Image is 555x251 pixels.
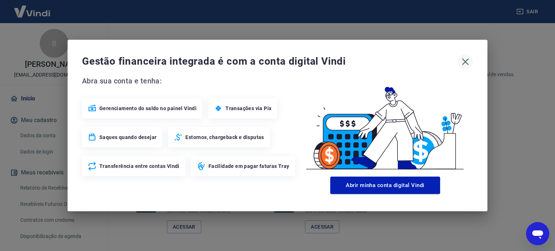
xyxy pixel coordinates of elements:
span: Abra sua conta e tenha: [82,75,297,87]
span: Gestão financeira integrada é com a conta digital Vindi [82,54,458,69]
span: Saques quando desejar [99,134,156,141]
img: Good Billing [297,75,473,174]
span: Gerenciamento do saldo no painel Vindi [99,105,197,112]
button: Abrir minha conta digital Vindi [330,177,440,194]
span: Estornos, chargeback e disputas [185,134,264,141]
span: Transações via Pix [225,105,271,112]
iframe: Botão para abrir a janela de mensagens [526,222,549,245]
span: Facilidade em pagar faturas Tray [208,163,289,170]
span: Transferência entre contas Vindi [99,163,180,170]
